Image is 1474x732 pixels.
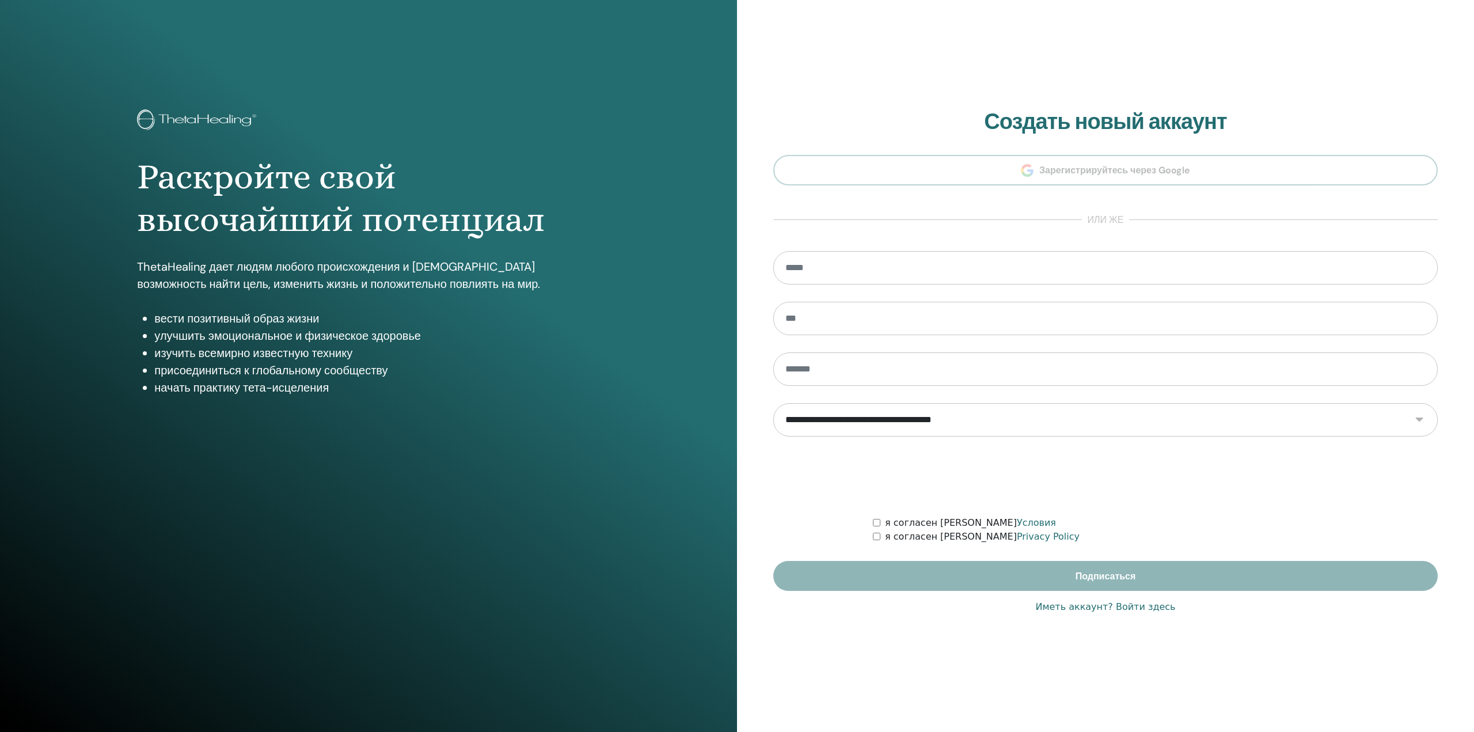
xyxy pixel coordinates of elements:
[154,362,599,379] li: присоединиться к глобальному сообществу
[137,258,599,293] p: ThetaHealing дает людям любого происхождения и [DEMOGRAPHIC_DATA] возможность найти цель, изменит...
[885,516,1056,530] label: я согласен [PERSON_NAME]
[1035,600,1175,614] a: Иметь аккаунт? Войти здесь
[885,530,1080,544] label: я согласен [PERSON_NAME]
[154,310,599,327] li: вести позитивный образ жизни
[1017,517,1056,528] a: Условия
[1082,213,1130,227] span: или же
[1018,454,1193,499] iframe: reCAPTCHA
[1017,531,1080,542] a: Privacy Policy
[773,109,1438,135] h2: Создать новый аккаунт
[137,155,599,241] h1: Раскройте свой высочайший потенциал
[154,379,599,396] li: начать практику тета-исцеления
[154,344,599,362] li: изучить всемирно известную технику
[154,327,599,344] li: улучшить эмоциональное и физическое здоровье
